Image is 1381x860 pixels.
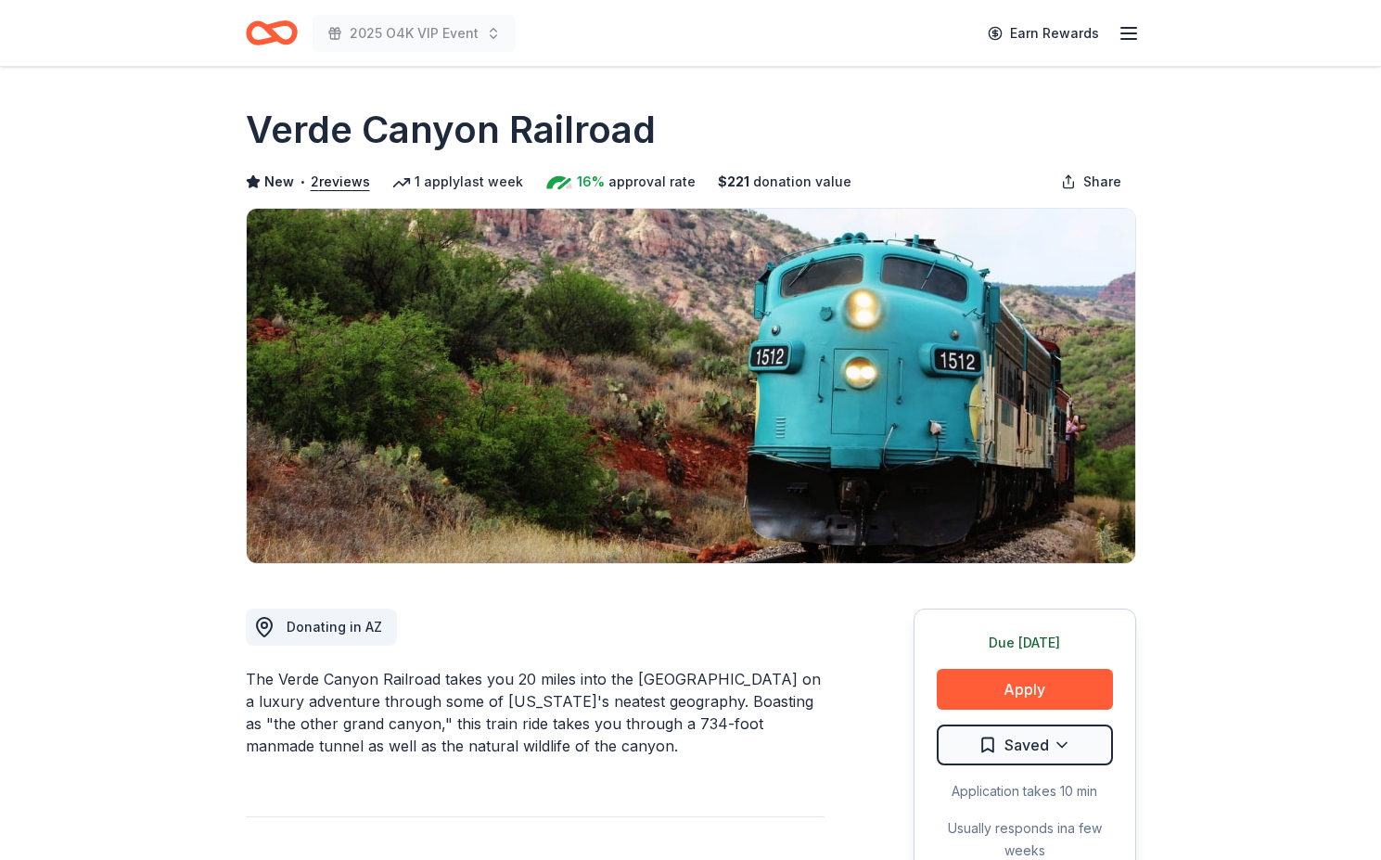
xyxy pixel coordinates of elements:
[311,171,370,193] button: 2reviews
[753,171,851,193] span: donation value
[937,725,1113,765] button: Saved
[392,171,523,193] div: 1 apply last week
[287,619,382,635] span: Donating in AZ
[246,668,825,757] div: The Verde Canyon Railroad takes you 20 miles into the [GEOGRAPHIC_DATA] on a luxury adventure thr...
[1046,163,1136,200] button: Share
[577,171,605,193] span: 16%
[937,780,1113,802] div: Application takes 10 min
[608,171,696,193] span: approval rate
[350,22,479,45] span: 2025 O4K VIP Event
[264,171,294,193] span: New
[977,17,1110,50] a: Earn Rewards
[313,15,516,52] button: 2025 O4K VIP Event
[937,669,1113,710] button: Apply
[718,171,749,193] span: $ 221
[247,209,1135,563] img: Image for Verde Canyon Railroad
[246,104,656,156] h1: Verde Canyon Railroad
[1004,733,1049,757] span: Saved
[1083,171,1121,193] span: Share
[299,174,305,189] span: •
[246,11,298,55] a: Home
[937,632,1113,654] div: Due [DATE]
